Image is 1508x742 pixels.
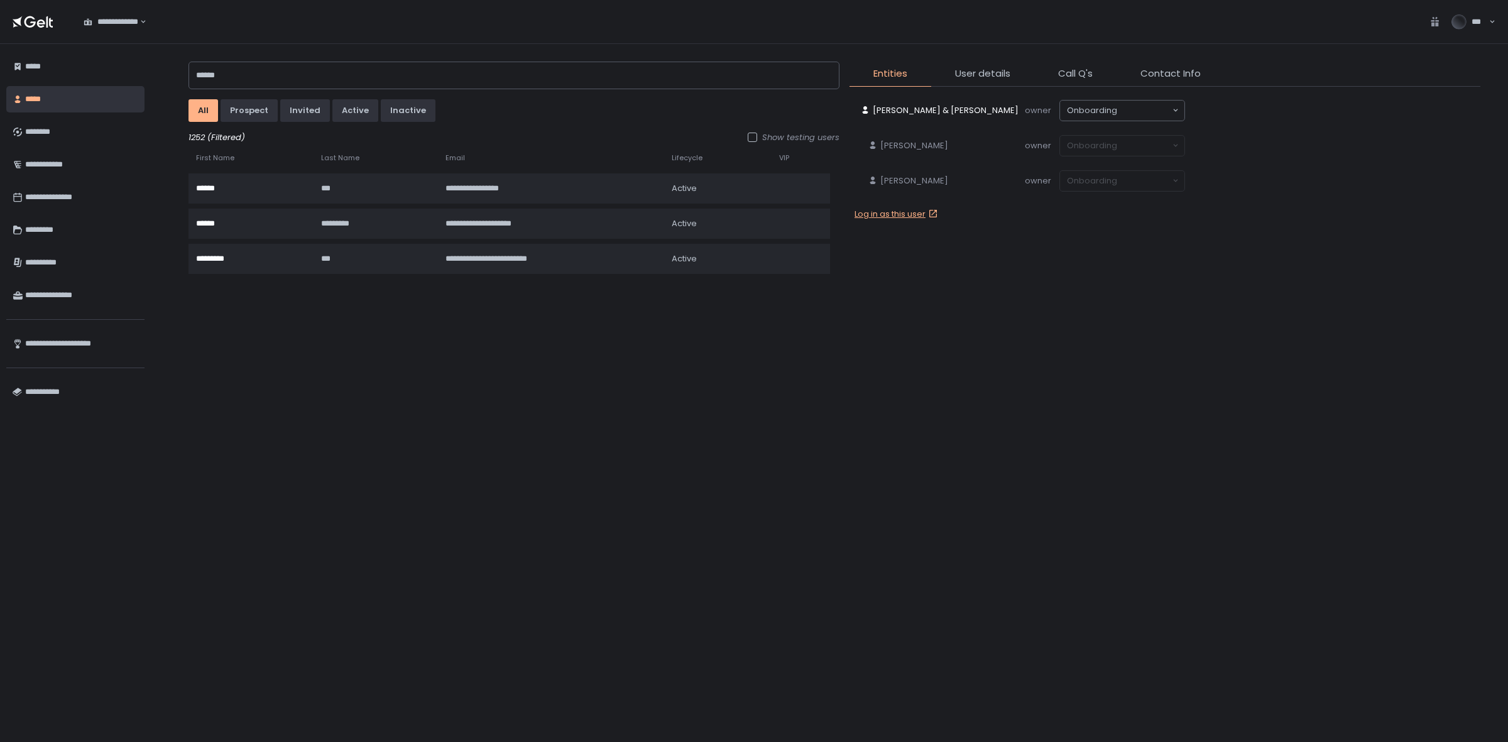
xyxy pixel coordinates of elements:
[955,67,1010,81] span: User details
[221,99,278,122] button: prospect
[445,153,465,163] span: Email
[1025,139,1051,151] span: owner
[863,170,953,192] a: [PERSON_NAME]
[381,99,435,122] button: inactive
[672,218,697,229] span: active
[230,105,268,116] div: prospect
[75,9,146,35] div: Search for option
[873,105,1019,116] span: [PERSON_NAME] & [PERSON_NAME]
[1067,105,1117,116] span: onboarding
[1140,67,1201,81] span: Contact Info
[188,99,218,122] button: All
[873,67,907,81] span: Entities
[672,183,697,194] span: active
[196,153,234,163] span: First Name
[1060,101,1184,121] div: Search for option
[880,175,948,187] span: [PERSON_NAME]
[672,253,697,265] span: active
[198,105,209,116] div: All
[321,153,359,163] span: Last Name
[280,99,330,122] button: invited
[332,99,378,122] button: active
[863,135,953,156] a: [PERSON_NAME]
[390,105,426,116] div: inactive
[1117,104,1171,117] input: Search for option
[188,132,839,143] div: 1252 (Filtered)
[290,105,320,116] div: invited
[342,105,369,116] div: active
[855,100,1024,121] a: [PERSON_NAME] & [PERSON_NAME]
[1058,67,1093,81] span: Call Q's
[1025,104,1051,116] span: owner
[880,140,948,151] span: [PERSON_NAME]
[672,153,702,163] span: Lifecycle
[1025,175,1051,187] span: owner
[138,16,139,28] input: Search for option
[779,153,789,163] span: VIP
[855,209,941,220] a: Log in as this user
